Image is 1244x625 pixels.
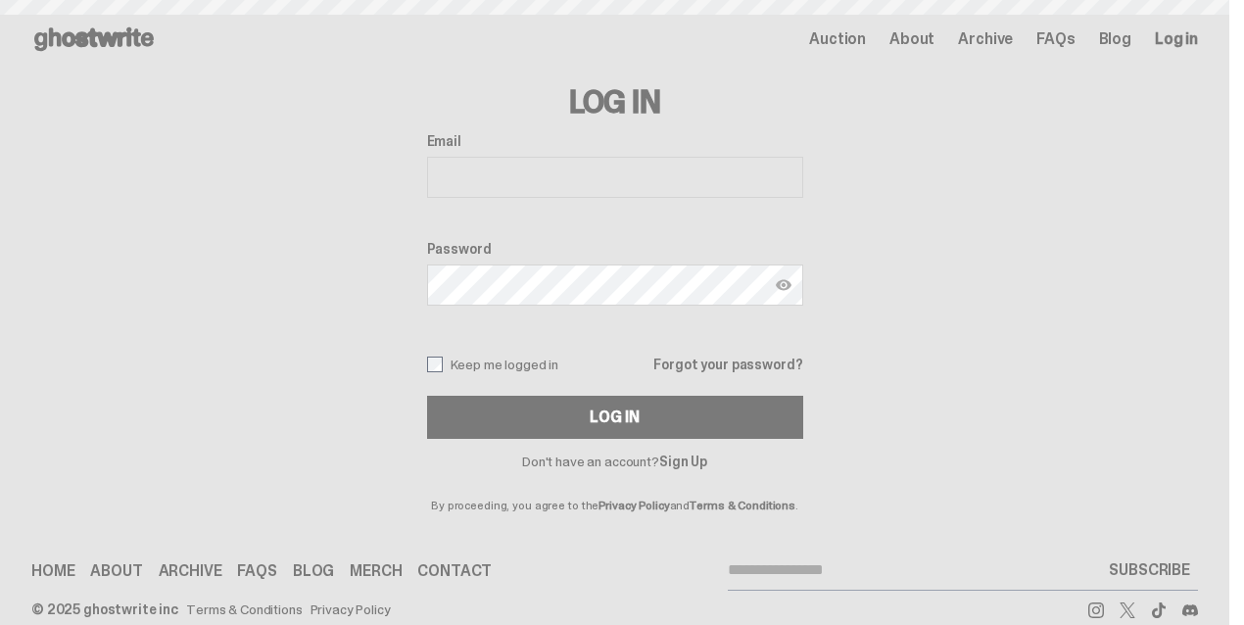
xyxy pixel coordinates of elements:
a: About [889,31,934,47]
label: Email [427,133,803,149]
a: Privacy Policy [598,498,669,513]
a: Home [31,563,74,579]
button: Log In [427,396,803,439]
a: Privacy Policy [311,602,391,616]
a: Contact [417,563,492,579]
label: Keep me logged in [427,357,559,372]
a: Merch [350,563,402,579]
a: Terms & Conditions [186,602,302,616]
button: SUBSCRIBE [1101,551,1198,590]
a: FAQs [237,563,276,579]
p: Don't have an account? [427,455,803,468]
h3: Log In [427,86,803,118]
a: Forgot your password? [653,358,802,371]
a: Sign Up [659,453,707,470]
div: Log In [590,409,639,425]
label: Password [427,241,803,257]
p: By proceeding, you agree to the and . [427,468,803,511]
a: Blog [1099,31,1131,47]
div: © 2025 ghostwrite inc [31,602,178,616]
a: Blog [293,563,334,579]
img: Show password [776,277,791,293]
a: Log in [1155,31,1198,47]
a: Archive [159,563,222,579]
input: Keep me logged in [427,357,443,372]
a: Archive [958,31,1013,47]
a: About [90,563,142,579]
a: Terms & Conditions [690,498,795,513]
a: Auction [809,31,866,47]
a: FAQs [1036,31,1075,47]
